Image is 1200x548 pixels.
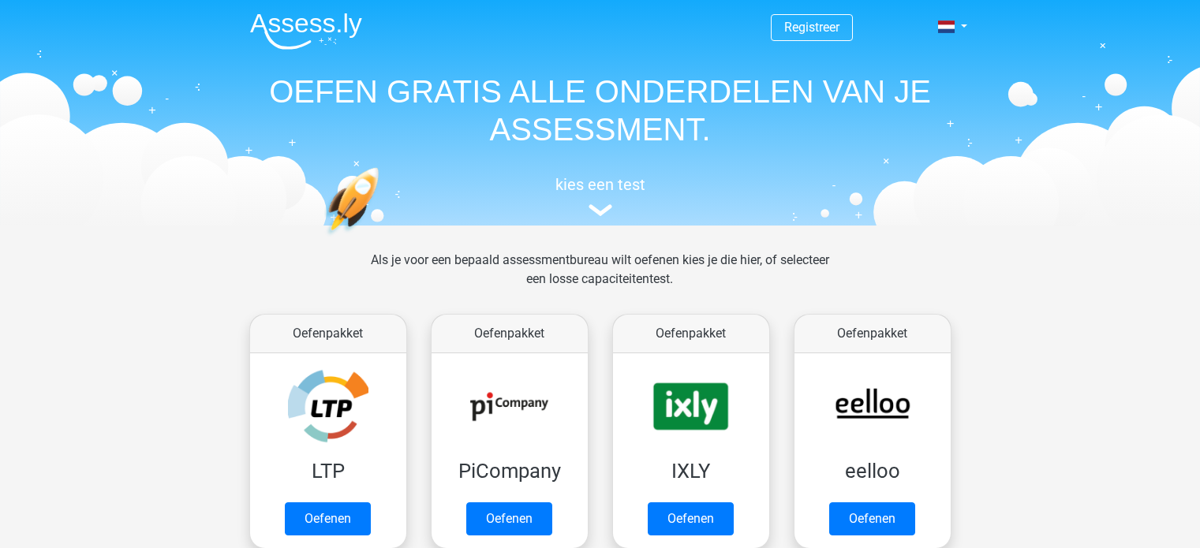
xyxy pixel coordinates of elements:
img: oefenen [324,167,440,310]
a: Oefenen [829,502,915,535]
a: Oefenen [648,502,734,535]
div: Als je voor een bepaald assessmentbureau wilt oefenen kies je die hier, of selecteer een losse ca... [358,251,842,308]
a: kies een test [237,175,963,217]
a: Oefenen [285,502,371,535]
img: assessment [589,204,612,216]
a: Oefenen [466,502,552,535]
a: Registreer [784,20,839,35]
img: Assessly [250,13,362,50]
h5: kies een test [237,175,963,194]
h1: OEFEN GRATIS ALLE ONDERDELEN VAN JE ASSESSMENT. [237,73,963,148]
